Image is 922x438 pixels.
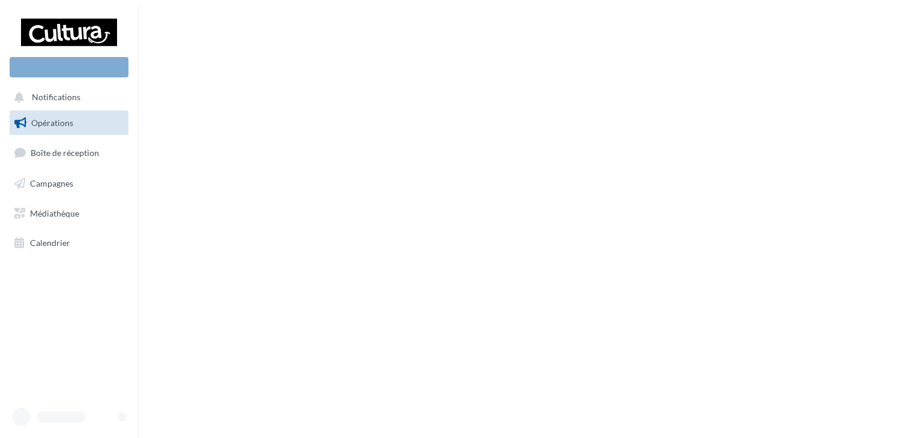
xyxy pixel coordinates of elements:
a: Boîte de réception [7,140,131,166]
a: Calendrier [7,230,131,256]
div: Nouvelle campagne [10,57,128,77]
a: Opérations [7,110,131,136]
span: Médiathèque [30,208,79,218]
a: Médiathèque [7,201,131,226]
span: Notifications [32,92,80,103]
span: Calendrier [30,238,70,248]
a: Campagnes [7,171,131,196]
span: Boîte de réception [31,148,99,158]
span: Opérations [31,118,73,128]
span: Campagnes [30,178,73,188]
